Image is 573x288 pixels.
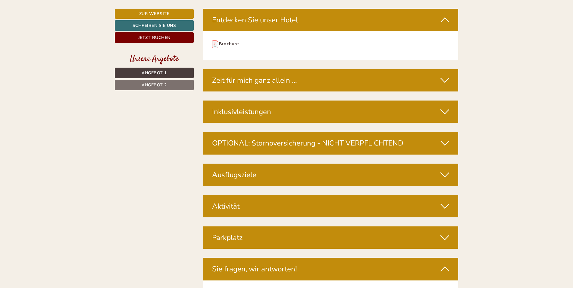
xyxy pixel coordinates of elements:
span: Angebot 1 [142,70,167,76]
small: 20:52 [9,29,93,34]
a: Zur Website [115,9,194,19]
div: OPTIONAL: Stornoversicherung - NICHT VERPFLICHTEND [203,132,459,154]
div: Parkplatz [203,226,459,249]
div: Sie fragen, wir antworten! [203,258,459,280]
div: Aktivität [203,195,459,217]
div: Guten Tag, wie können wir Ihnen helfen? [5,16,96,35]
div: Entdecken Sie unser Hotel [203,9,459,31]
span: Angebot 2 [142,82,167,88]
a: Brochure [219,40,239,46]
a: Schreiben Sie uns [115,20,194,31]
a: Jetzt buchen [115,32,194,43]
div: [GEOGRAPHIC_DATA] [9,18,93,22]
div: Ausflugsziele [203,164,459,186]
div: Montag [106,5,132,15]
button: Senden [201,159,237,170]
div: Zeit für mich ganz allein … [203,69,459,91]
div: Unsere Angebote [115,53,194,65]
div: Inklusivleistungen [203,101,459,123]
